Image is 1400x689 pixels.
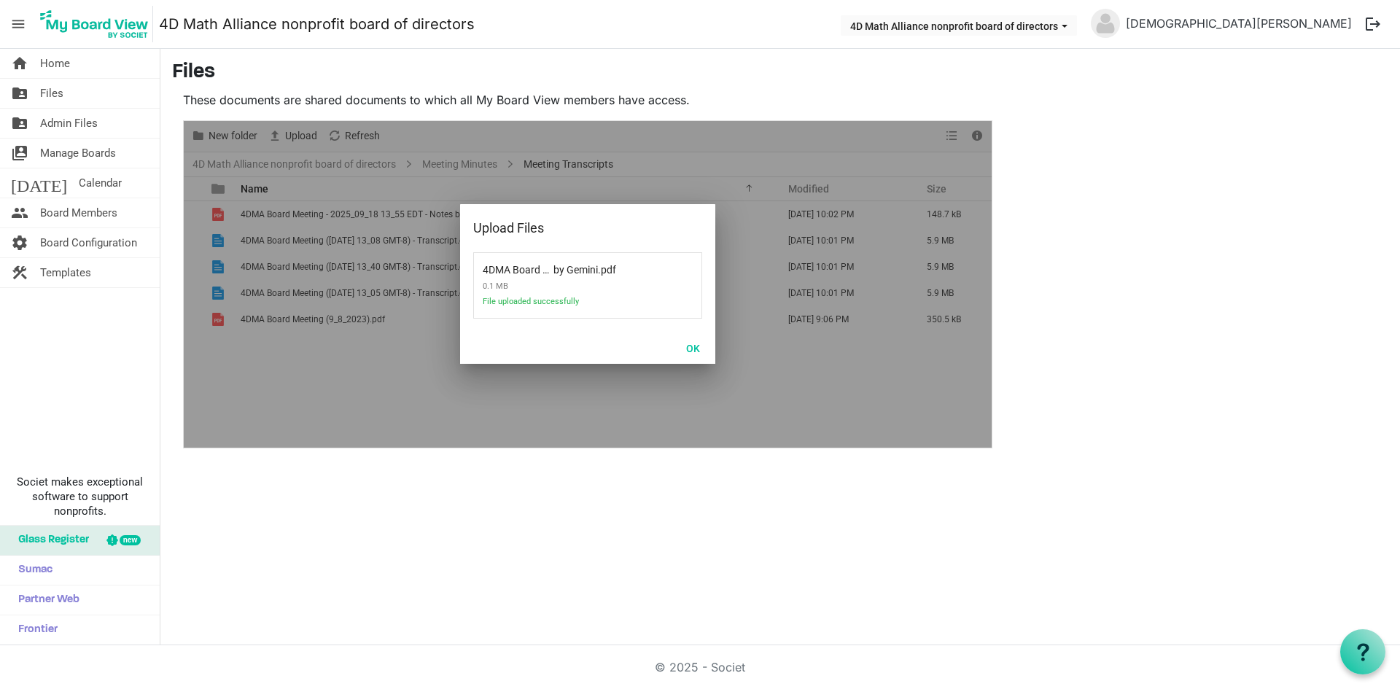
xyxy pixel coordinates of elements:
span: Calendar [79,168,122,198]
span: Partner Web [11,585,79,615]
span: folder_shared [11,79,28,108]
img: My Board View Logo [36,6,153,42]
div: new [120,535,141,545]
span: construction [11,258,28,287]
a: My Board View Logo [36,6,159,42]
span: people [11,198,28,227]
span: Board Configuration [40,228,137,257]
span: folder_shared [11,109,28,138]
a: 4D Math Alliance nonprofit board of directors [159,9,475,39]
span: Glass Register [11,526,89,555]
button: 4D Math Alliance nonprofit board of directors dropdownbutton [841,15,1077,36]
span: Frontier [11,615,58,645]
h3: Files [172,61,1388,85]
span: Files [40,79,63,108]
div: Upload Files [473,217,656,239]
a: © 2025 - Societ [655,660,745,674]
button: OK [677,338,709,358]
span: menu [4,10,32,38]
span: 4DMA Board Meeting - 2025_09_18 13_55 EDT - Notes by Gemini.pdf [483,255,598,276]
span: Templates [40,258,91,287]
span: home [11,49,28,78]
span: [DATE] [11,168,67,198]
span: settings [11,228,28,257]
p: These documents are shared documents to which all My Board View members have access. [183,91,992,109]
span: Societ makes exceptional software to support nonprofits. [7,475,153,518]
span: Sumac [11,556,52,585]
span: 0.1 MB [483,276,636,297]
span: Admin Files [40,109,98,138]
span: File uploaded successfully [483,297,636,315]
img: no-profile-picture.svg [1091,9,1120,38]
button: logout [1358,9,1388,39]
span: Board Members [40,198,117,227]
span: switch_account [11,139,28,168]
a: [DEMOGRAPHIC_DATA][PERSON_NAME] [1120,9,1358,38]
span: Home [40,49,70,78]
span: Manage Boards [40,139,116,168]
